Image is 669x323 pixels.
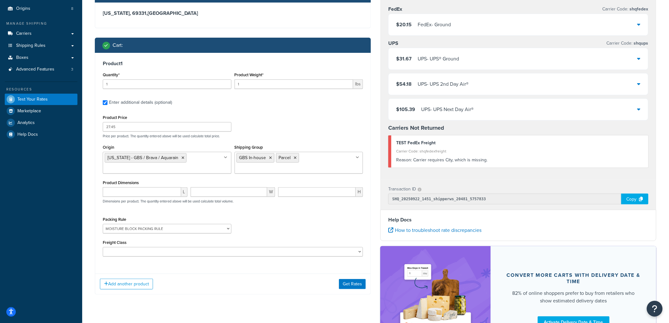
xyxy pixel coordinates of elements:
[107,154,178,161] span: [US_STATE] - GBS / Brava / Aquarain
[5,40,77,52] a: Shipping Rules
[5,117,77,128] a: Analytics
[353,79,363,89] span: lbs
[5,21,77,26] div: Manage Shipping
[103,72,120,77] label: Quantity*
[607,39,648,48] p: Carrier Code:
[5,28,77,40] a: Carriers
[100,279,153,289] button: Add another product
[5,64,77,75] li: Advanced Features
[103,79,231,89] input: 0
[5,52,77,64] a: Boxes
[418,20,451,29] div: FedEx - Ground
[5,3,77,15] li: Origins
[17,97,48,102] span: Test Your Rates
[103,180,139,185] label: Product Dimensions
[71,6,73,11] span: 8
[339,279,366,289] button: Get Rates
[388,124,444,132] strong: Carriers Not Returned
[418,80,469,89] div: UPS - UPS 2nd Day Air®
[16,43,46,48] span: Shipping Rules
[16,55,28,60] span: Boxes
[267,187,275,197] span: W
[113,42,123,48] h2: Cart :
[103,217,126,222] label: Packing Rule
[103,10,363,16] h3: [US_STATE], 69331 , [GEOGRAPHIC_DATA]
[5,3,77,15] a: Origins8
[16,31,32,36] span: Carriers
[388,185,416,194] p: Transaction ID
[103,115,127,120] label: Product Price
[418,54,459,63] div: UPS - UPS® Ground
[5,105,77,117] a: Marketplace
[396,106,415,113] span: $105.39
[647,301,663,317] button: Open Resource Center
[421,105,474,114] div: UPS - UPS Next Day Air®
[396,55,412,62] span: $31.67
[5,129,77,140] a: Help Docs
[101,199,234,203] p: Dimensions per product. The quantity entered above will be used calculate total volume.
[103,240,126,245] label: Freight Class
[101,134,365,138] p: Price per product. The quantity entered above will be used calculate total price.
[181,187,187,197] span: L
[388,227,482,234] a: How to troubleshoot rate discrepancies
[388,216,648,224] h4: Help Docs
[5,64,77,75] a: Advanced Features3
[356,187,363,197] span: H
[621,194,648,204] div: Copy
[633,40,648,47] span: shqups
[5,87,77,92] div: Resources
[239,154,266,161] span: GBS In-house
[396,147,644,156] div: Carrier Code: shqfedexfreight
[5,94,77,105] a: Test Your Rates
[16,67,54,72] span: Advanced Features
[235,79,353,89] input: 0.00
[235,145,263,150] label: Shipping Group
[396,80,412,88] span: $54.18
[506,272,641,285] div: Convert more carts with delivery date & time
[279,154,291,161] span: Parcel
[396,156,644,165] div: Carrier requires City, which is missing.
[388,40,398,47] h3: UPS
[109,98,172,107] div: Enter additional details (optional)
[396,21,412,28] span: $20.15
[235,72,264,77] label: Product Weight*
[388,6,402,12] h3: FedEx
[603,5,648,14] p: Carrier Code:
[71,67,73,72] span: 3
[396,139,644,147] div: TEST FedEx Freight
[103,100,107,105] input: Enter additional details (optional)
[17,132,38,137] span: Help Docs
[629,6,648,12] span: shqfedex
[17,109,41,114] span: Marketplace
[16,6,30,11] span: Origins
[17,120,35,126] span: Analytics
[103,60,363,67] h3: Product 1
[396,157,412,163] span: Reason:
[103,145,114,150] label: Origin
[506,289,641,305] div: 82% of online shoppers prefer to buy from retailers who show estimated delivery dates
